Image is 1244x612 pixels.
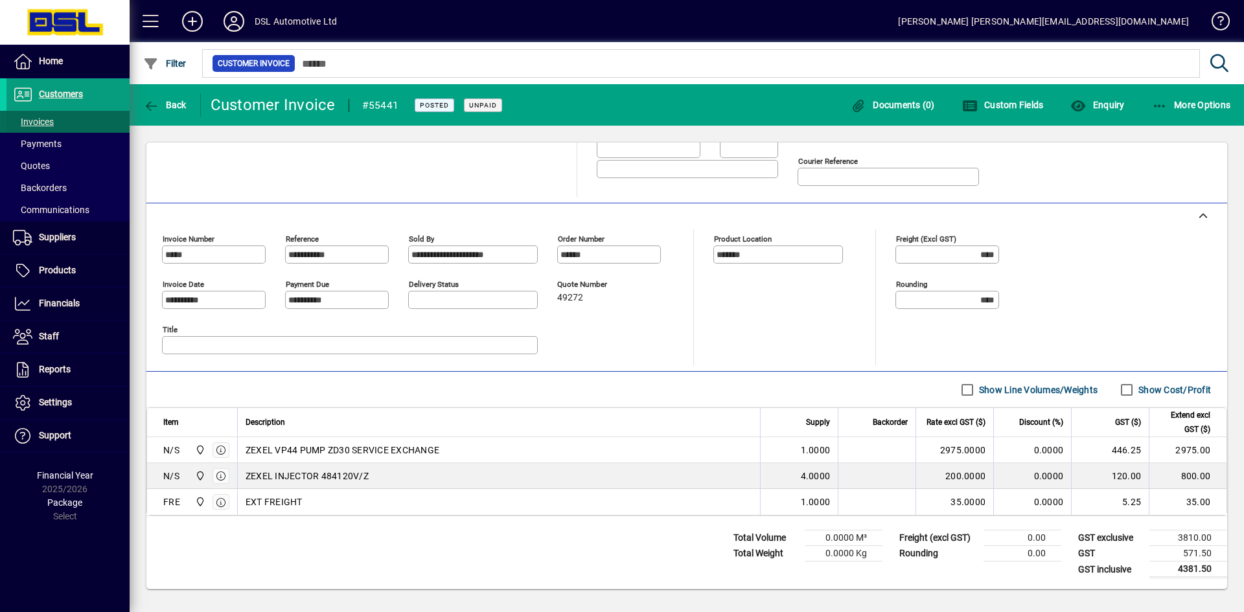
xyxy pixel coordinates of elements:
[192,469,207,483] span: Central
[873,415,908,429] span: Backorder
[6,255,130,287] a: Products
[39,397,72,407] span: Settings
[714,234,772,244] mat-label: Product location
[727,530,805,546] td: Total Volume
[6,420,130,452] a: Support
[893,546,984,561] td: Rounding
[896,280,927,289] mat-label: Rounding
[805,530,882,546] td: 0.0000 M³
[140,93,190,117] button: Back
[6,321,130,353] a: Staff
[557,293,583,303] span: 49272
[6,133,130,155] a: Payments
[409,280,459,289] mat-label: Delivery status
[801,444,831,457] span: 1.0000
[13,183,67,193] span: Backorders
[246,495,303,508] span: EXT FREIGHT
[847,93,938,117] button: Documents (0)
[1149,546,1227,561] td: 571.50
[1070,100,1124,110] span: Enquiry
[143,58,187,69] span: Filter
[851,100,935,110] span: Documents (0)
[6,387,130,419] a: Settings
[1019,415,1063,429] span: Discount (%)
[246,470,369,482] span: ZEXEL INJECTOR 484120V/Z
[798,157,858,166] mat-label: Courier Reference
[1202,3,1228,45] a: Knowledge Base
[558,234,605,244] mat-label: Order number
[896,234,956,244] mat-label: Freight (excl GST)
[163,470,179,482] div: N/S
[1149,489,1227,515] td: 35.00
[409,234,434,244] mat-label: Sold by
[246,444,439,457] span: ZEXEL VP44 PUMP ZD30 SERVICE EXCHANGE
[924,444,985,457] div: 2975.0000
[163,444,179,457] div: N/S
[13,117,54,127] span: Invoices
[1149,561,1227,578] td: 4381.50
[163,495,180,508] div: FRE
[1072,546,1149,561] td: GST
[218,57,290,70] span: Customer Invoice
[6,155,130,177] a: Quotes
[286,234,319,244] mat-label: Reference
[924,495,985,508] div: 35.0000
[1072,561,1149,578] td: GST inclusive
[1149,463,1227,489] td: 800.00
[6,288,130,320] a: Financials
[1115,415,1141,429] span: GST ($)
[806,415,830,429] span: Supply
[1149,530,1227,546] td: 3810.00
[993,463,1071,489] td: 0.0000
[1067,93,1127,117] button: Enquiry
[163,280,204,289] mat-label: Invoice date
[420,101,449,109] span: Posted
[192,443,207,457] span: Central
[255,11,337,32] div: DSL Automotive Ltd
[39,331,59,341] span: Staff
[163,325,178,334] mat-label: Title
[6,221,130,254] a: Suppliers
[6,177,130,199] a: Backorders
[213,10,255,33] button: Profile
[1071,463,1149,489] td: 120.00
[143,100,187,110] span: Back
[801,470,831,482] span: 4.0000
[362,95,399,116] div: #55441
[13,161,50,171] span: Quotes
[993,489,1071,515] td: 0.0000
[1071,489,1149,515] td: 5.25
[962,100,1044,110] span: Custom Fields
[557,280,635,289] span: Quote number
[6,45,130,78] a: Home
[211,95,336,115] div: Customer Invoice
[1071,437,1149,463] td: 446.25
[39,89,83,99] span: Customers
[130,93,201,117] app-page-header-button: Back
[39,232,76,242] span: Suppliers
[924,470,985,482] div: 200.0000
[39,298,80,308] span: Financials
[984,530,1061,546] td: 0.00
[6,199,130,221] a: Communications
[927,415,985,429] span: Rate excl GST ($)
[801,495,831,508] span: 1.0000
[163,415,179,429] span: Item
[1072,530,1149,546] td: GST exclusive
[1152,100,1231,110] span: More Options
[727,546,805,561] td: Total Weight
[39,364,71,374] span: Reports
[1136,383,1211,396] label: Show Cost/Profit
[39,265,76,275] span: Products
[172,10,213,33] button: Add
[993,437,1071,463] td: 0.0000
[6,354,130,386] a: Reports
[47,497,82,508] span: Package
[984,546,1061,561] td: 0.00
[163,234,214,244] mat-label: Invoice number
[37,470,93,481] span: Financial Year
[959,93,1047,117] button: Custom Fields
[6,111,130,133] a: Invoices
[192,495,207,509] span: Central
[898,11,1189,32] div: [PERSON_NAME] [PERSON_NAME][EMAIL_ADDRESS][DOMAIN_NAME]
